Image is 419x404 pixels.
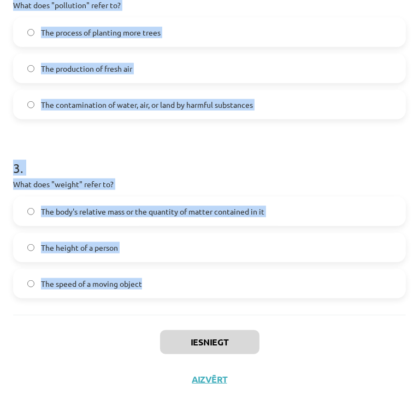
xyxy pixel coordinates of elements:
[41,99,253,111] span: The contamination of water, air, or land by harmful substances
[41,206,264,217] span: The body's relative mass or the quantity of matter contained in it
[13,141,406,175] h1: 3 .
[27,29,34,36] input: The process of planting more trees
[27,280,34,287] input: The speed of a moving object
[27,208,34,215] input: The body's relative mass or the quantity of matter contained in it
[41,242,118,253] span: The height of a person
[160,330,259,354] button: Iesniegt
[41,27,161,38] span: The process of planting more trees
[13,178,406,190] p: What does "weight" refer to?
[41,278,142,290] span: The speed of a moving object
[27,101,34,108] input: The contamination of water, air, or land by harmful substances
[27,65,34,72] input: The production of fresh air
[189,374,231,385] button: Aizvērt
[41,63,132,74] span: The production of fresh air
[27,244,34,251] input: The height of a person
